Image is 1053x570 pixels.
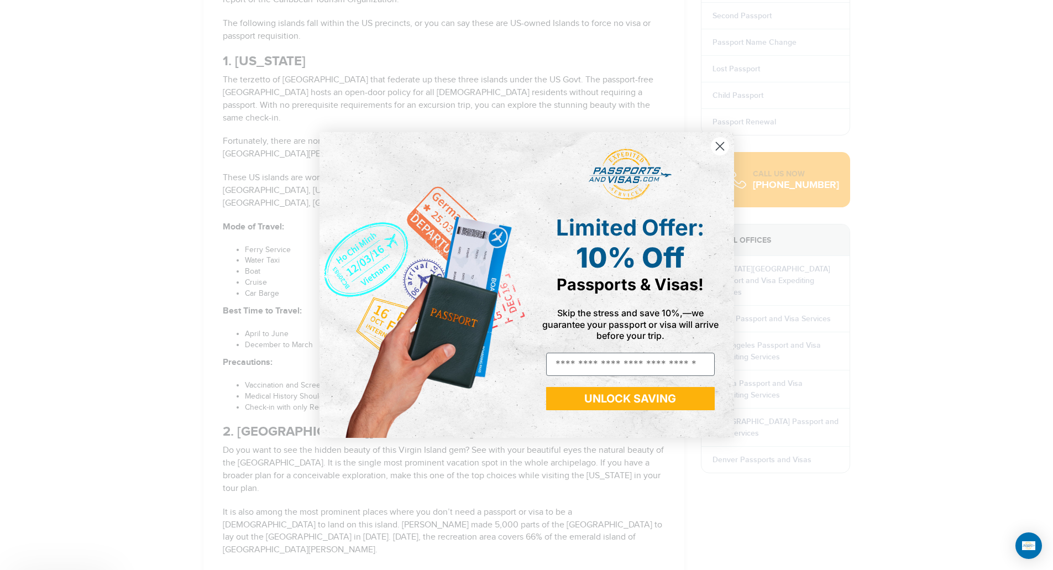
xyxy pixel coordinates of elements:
[319,132,527,438] img: de9cda0d-0715-46ca-9a25-073762a91ba7.png
[1015,532,1042,559] div: Open Intercom Messenger
[576,241,684,274] span: 10% Off
[542,307,719,341] span: Skip the stress and save 10%,—we guarantee your passport or visa will arrive before your trip.
[589,149,672,201] img: passports and visas
[556,214,704,241] span: Limited Offer:
[710,137,730,156] button: Close dialog
[546,387,715,410] button: UNLOCK SAVING
[557,275,704,294] span: Passports & Visas!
